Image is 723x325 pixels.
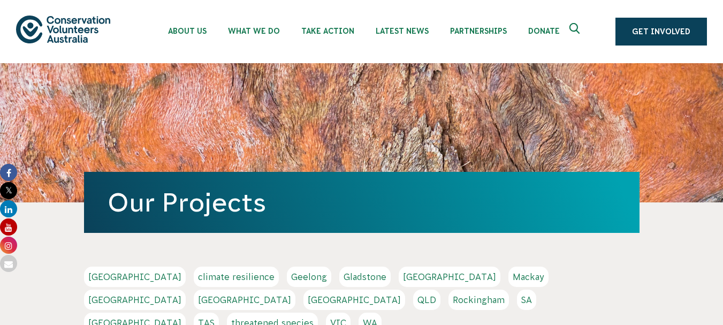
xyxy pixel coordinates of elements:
span: Latest News [376,27,429,35]
span: About Us [168,27,207,35]
a: QLD [413,290,440,310]
img: logo.svg [16,16,110,43]
a: climate resilience [194,267,279,287]
span: Donate [528,27,560,35]
a: Our Projects [108,188,266,217]
a: Gladstone [339,267,391,287]
a: [GEOGRAPHIC_DATA] [84,290,186,310]
a: Geelong [287,267,331,287]
span: Partnerships [450,27,507,35]
span: Take Action [301,27,354,35]
a: Get Involved [615,18,707,46]
a: [GEOGRAPHIC_DATA] [303,290,405,310]
span: Expand search box [569,23,583,40]
a: Mackay [508,267,549,287]
a: SA [517,290,536,310]
a: [GEOGRAPHIC_DATA] [399,267,500,287]
span: What We Do [228,27,280,35]
a: [GEOGRAPHIC_DATA] [84,267,186,287]
a: [GEOGRAPHIC_DATA] [194,290,295,310]
button: Expand search box Close search box [563,19,589,44]
a: Rockingham [448,290,509,310]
